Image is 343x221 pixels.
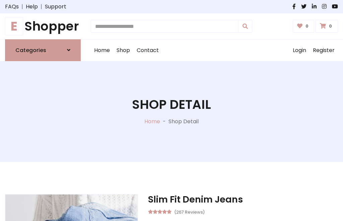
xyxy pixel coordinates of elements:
a: 0 [316,20,338,33]
h1: Shopper [5,19,81,34]
small: (267 Reviews) [174,208,205,216]
h1: Shop Detail [132,97,211,112]
h6: Categories [15,47,46,53]
a: Shop [113,40,133,61]
a: Home [144,118,160,125]
p: Shop Detail [168,118,199,126]
span: 0 [327,23,334,29]
a: Help [26,3,38,11]
h3: Slim Fit Denim Jeans [148,194,338,205]
a: Register [310,40,338,61]
span: | [19,3,26,11]
a: EShopper [5,19,81,34]
span: | [38,3,45,11]
a: Support [45,3,66,11]
a: Contact [133,40,162,61]
a: 0 [293,20,315,33]
a: Categories [5,39,81,61]
span: E [5,17,23,35]
a: FAQs [5,3,19,11]
a: Home [91,40,113,61]
span: 0 [304,23,310,29]
p: - [160,118,168,126]
a: Login [289,40,310,61]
